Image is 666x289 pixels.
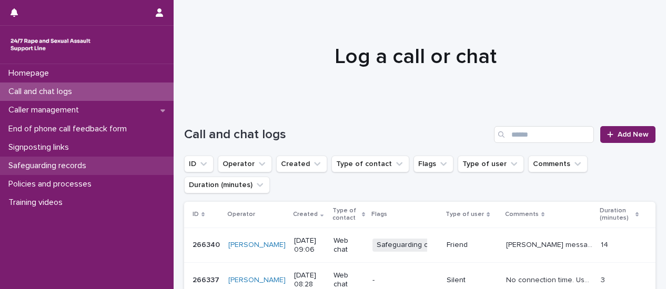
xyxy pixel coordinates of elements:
p: Created [293,209,318,220]
p: 14 [601,239,610,250]
p: 3 [601,274,607,285]
p: Web chat [334,271,364,289]
p: Duration (minutes) [600,205,633,224]
tr: 266340266340 [PERSON_NAME] [DATE] 09:06Web chatSafeguarding concernFriend[PERSON_NAME] messaged a... [184,228,655,263]
button: Type of contact [331,156,409,172]
p: Silent [447,276,497,285]
p: Training videos [4,198,71,208]
p: Signposting links [4,142,77,152]
a: Add New [600,126,655,143]
p: 266337 [193,274,221,285]
span: Safeguarding concern [372,239,456,252]
p: Flags [371,209,387,220]
h1: Log a call or chat [184,44,648,69]
button: ID [184,156,214,172]
img: rhQMoQhaT3yELyF149Cw [8,34,93,55]
input: Search [494,126,594,143]
p: - [372,276,438,285]
p: Safeguarding records [4,161,95,171]
p: Homepage [4,68,57,78]
p: Type of user [446,209,484,220]
p: End of phone call feedback form [4,124,135,134]
p: [DATE] 09:06 [294,236,325,254]
p: Policies and processes [4,179,100,189]
p: ID [193,209,199,220]
p: Web chat [334,236,364,254]
p: Sameerah messaged about her friend who was raped last night. She wanted details of how to report ... [506,239,594,250]
p: [DATE] 08:28 [294,271,325,289]
button: Created [276,156,327,172]
p: Friend [447,241,497,250]
a: [PERSON_NAME] [228,276,286,285]
button: Duration (minutes) [184,177,270,193]
p: Operator [227,209,255,220]
h1: Call and chat logs [184,127,490,142]
p: 266340 [193,239,222,250]
p: Comments [505,209,539,220]
button: Type of user [458,156,524,172]
p: No connection time. User ended chat. [506,274,594,285]
span: Add New [618,131,649,138]
p: Type of contact [332,205,359,224]
p: Call and chat logs [4,87,80,97]
button: Operator [218,156,272,172]
button: Flags [413,156,453,172]
button: Comments [528,156,588,172]
a: [PERSON_NAME] [228,241,286,250]
p: Caller management [4,105,87,115]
